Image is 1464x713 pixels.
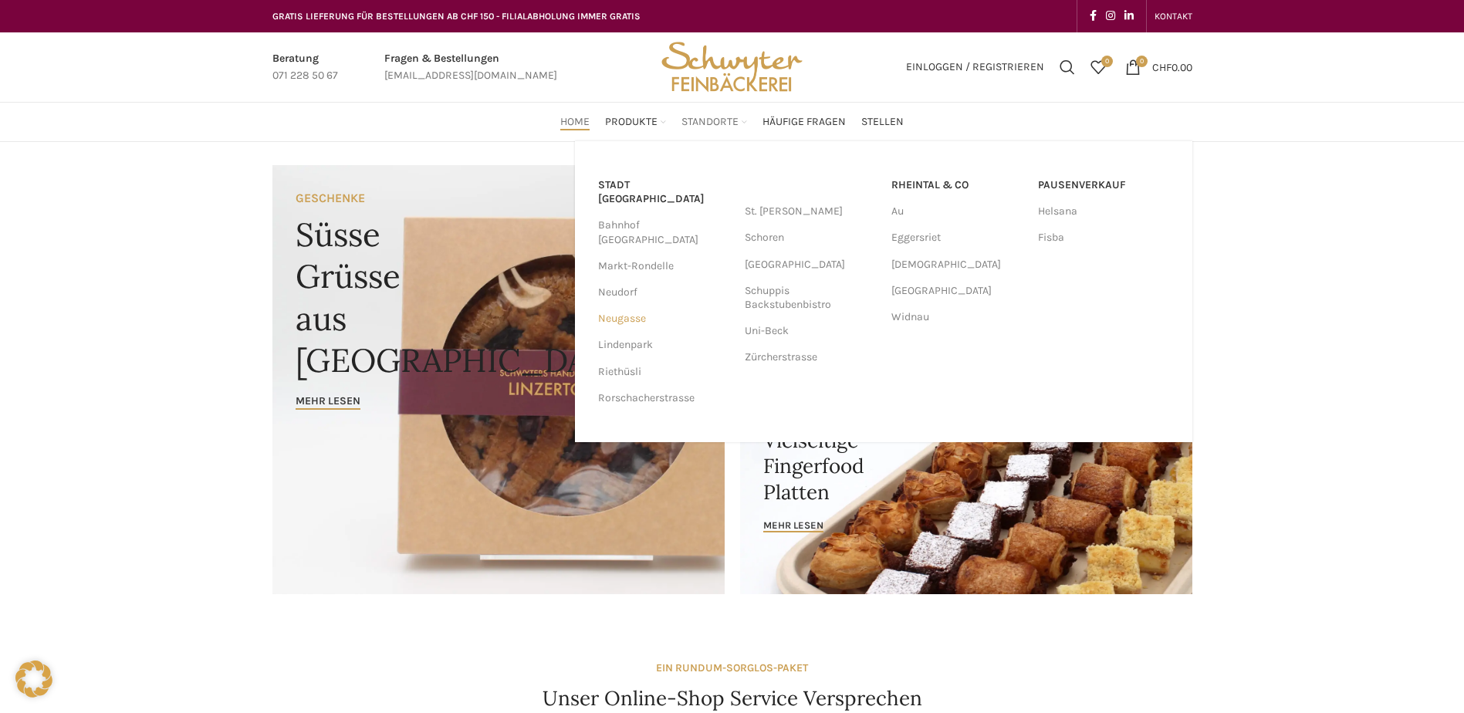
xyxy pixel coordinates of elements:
a: 0 [1083,52,1114,83]
span: Standorte [681,115,739,130]
a: Linkedin social link [1120,5,1138,27]
a: Stadt [GEOGRAPHIC_DATA] [598,172,729,212]
span: Einloggen / Registrieren [906,62,1044,73]
img: Bäckerei Schwyter [656,32,807,102]
a: Banner link [740,379,1192,594]
a: Instagram social link [1101,5,1120,27]
span: KONTAKT [1155,11,1192,22]
a: Widnau [891,304,1023,330]
a: 0 CHF0.00 [1117,52,1200,83]
a: Stellen [861,106,904,137]
div: Meine Wunschliste [1083,52,1114,83]
div: Main navigation [265,106,1200,137]
a: Häufige Fragen [762,106,846,137]
a: [DEMOGRAPHIC_DATA] [891,252,1023,278]
div: Secondary navigation [1147,1,1200,32]
a: Standorte [681,106,747,137]
a: Lindenpark [598,332,729,358]
a: Eggersriet [891,225,1023,251]
span: Produkte [605,115,658,130]
a: Helsana [1038,198,1169,225]
a: Schoren [745,225,876,251]
a: Pausenverkauf [1038,172,1169,198]
a: Riethüsli [598,359,729,385]
a: Rorschacherstrasse [598,385,729,411]
span: CHF [1152,60,1172,73]
a: Markt-Rondelle [598,253,729,279]
a: KONTAKT [1155,1,1192,32]
a: Zürcherstrasse [745,344,876,370]
a: [GEOGRAPHIC_DATA] [891,278,1023,304]
span: Home [560,115,590,130]
a: Home [560,106,590,137]
a: Site logo [656,59,807,73]
span: 0 [1136,56,1148,67]
a: [GEOGRAPHIC_DATA] [745,252,876,278]
a: St. [PERSON_NAME] [745,198,876,225]
a: Infobox link [272,50,338,85]
a: Infobox link [384,50,557,85]
span: 0 [1101,56,1113,67]
a: Suchen [1052,52,1083,83]
a: Fisba [1038,225,1169,251]
a: Produkte [605,106,666,137]
a: Schuppis Backstubenbistro [745,278,876,318]
a: Uni-Beck [745,318,876,344]
a: Neudorf [598,279,729,306]
a: Banner link [272,165,725,594]
bdi: 0.00 [1152,60,1192,73]
a: Facebook social link [1085,5,1101,27]
span: Häufige Fragen [762,115,846,130]
span: GRATIS LIEFERUNG FÜR BESTELLUNGEN AB CHF 150 - FILIALABHOLUNG IMMER GRATIS [272,11,641,22]
h4: Unser Online-Shop Service Versprechen [543,684,922,712]
a: Bahnhof [GEOGRAPHIC_DATA] [598,212,729,252]
a: Au [891,198,1023,225]
strong: EIN RUNDUM-SORGLOS-PAKET [656,661,808,674]
a: Einloggen / Registrieren [898,52,1052,83]
a: Neugasse [598,306,729,332]
a: RHEINTAL & CO [891,172,1023,198]
span: Stellen [861,115,904,130]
